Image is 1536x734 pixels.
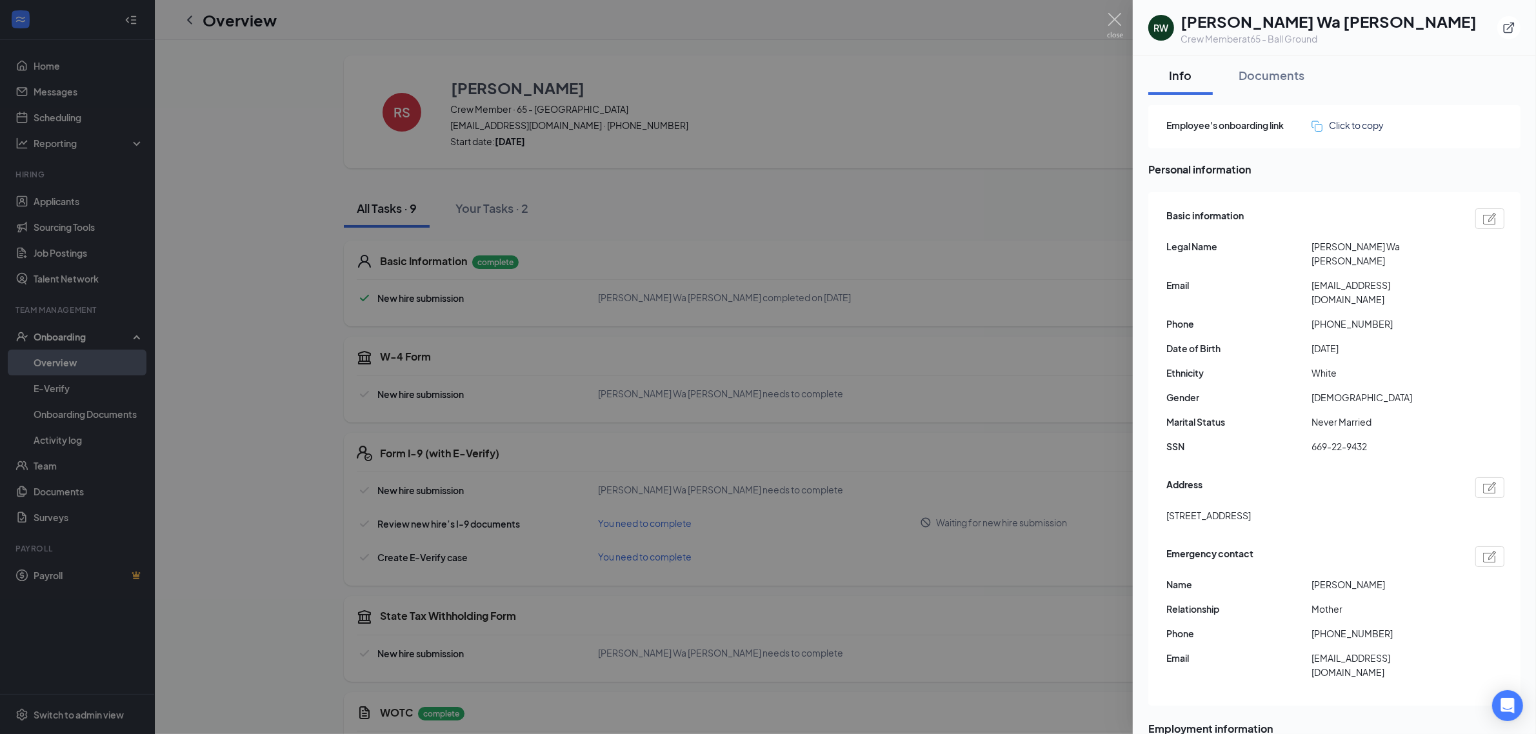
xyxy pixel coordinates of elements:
span: [PHONE_NUMBER] [1312,626,1457,640]
span: Personal information [1148,161,1521,177]
span: White [1312,366,1457,380]
span: [DATE] [1312,341,1457,355]
span: Never Married [1312,415,1457,429]
span: Address [1166,477,1202,498]
span: Ethnicity [1166,366,1312,380]
span: [STREET_ADDRESS] [1166,508,1251,522]
span: [PERSON_NAME] [1312,577,1457,591]
span: [EMAIL_ADDRESS][DOMAIN_NAME] [1312,651,1457,679]
span: [DEMOGRAPHIC_DATA] [1312,390,1457,404]
svg: ExternalLink [1502,21,1515,34]
img: click-to-copy.71757273a98fde459dfc.svg [1312,121,1322,132]
div: Open Intercom Messenger [1492,690,1523,721]
span: SSN [1166,439,1312,453]
span: Mother [1312,602,1457,616]
span: Employee's onboarding link [1166,118,1312,132]
span: [PHONE_NUMBER] [1312,317,1457,331]
span: Name [1166,577,1312,591]
span: [PERSON_NAME] Wa [PERSON_NAME] [1312,239,1457,268]
button: Click to copy [1312,118,1384,132]
span: Email [1166,278,1312,292]
span: [EMAIL_ADDRESS][DOMAIN_NAME] [1312,278,1457,306]
div: Documents [1239,67,1304,83]
span: Emergency contact [1166,546,1253,567]
span: Date of Birth [1166,341,1312,355]
span: Phone [1166,317,1312,331]
span: Basic information [1166,208,1244,229]
h1: [PERSON_NAME] Wa [PERSON_NAME] [1181,10,1477,32]
span: Legal Name [1166,239,1312,253]
span: Phone [1166,626,1312,640]
button: ExternalLink [1497,16,1521,39]
span: Relationship [1166,602,1312,616]
span: Gender [1166,390,1312,404]
span: Marital Status [1166,415,1312,429]
div: Crew Member at 65 - Ball Ground [1181,32,1477,45]
div: Info [1161,67,1200,83]
span: Email [1166,651,1312,665]
div: RW [1154,21,1169,34]
span: 669-22-9432 [1312,439,1457,453]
